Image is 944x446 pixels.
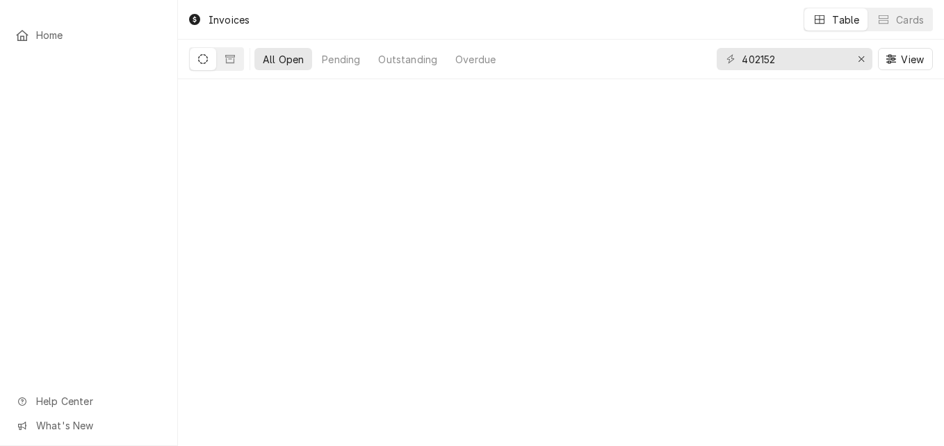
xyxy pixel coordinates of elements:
[878,48,933,70] button: View
[263,52,304,67] div: All Open
[8,414,169,437] a: Go to What's New
[36,28,162,42] span: Home
[36,418,161,433] span: What's New
[898,52,927,67] span: View
[455,52,496,67] div: Overdue
[742,48,846,70] input: Keyword search
[832,13,859,27] div: Table
[8,390,169,413] a: Go to Help Center
[850,48,872,70] button: Erase input
[896,13,924,27] div: Cards
[378,52,437,67] div: Outstanding
[322,52,360,67] div: Pending
[36,394,161,408] span: Help Center
[8,24,169,47] a: Home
